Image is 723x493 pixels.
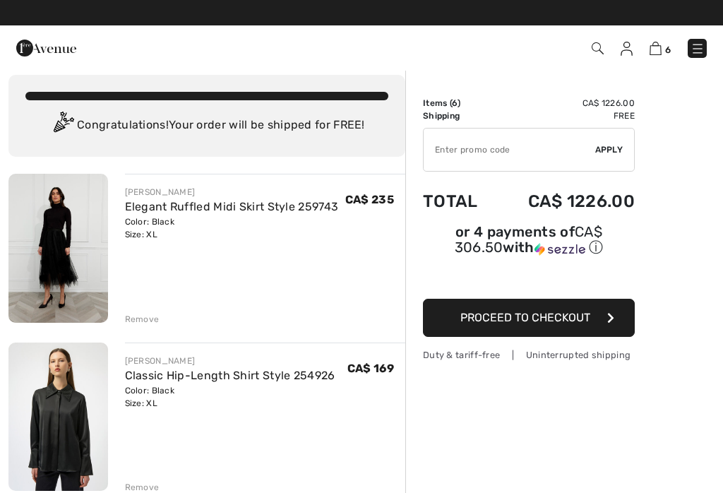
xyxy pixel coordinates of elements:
span: 6 [665,44,671,55]
td: Shipping [423,109,495,122]
div: Congratulations! Your order will be shipped for FREE! [25,112,388,140]
div: Color: Black Size: XL [125,215,339,241]
div: Color: Black Size: XL [125,384,335,410]
td: CA$ 1226.00 [495,97,635,109]
img: Search [592,42,604,54]
td: Total [423,177,495,225]
td: Free [495,109,635,122]
span: CA$ 235 [345,193,394,206]
td: CA$ 1226.00 [495,177,635,225]
button: Proceed to Checkout [423,299,635,337]
div: [PERSON_NAME] [125,186,339,198]
a: 6 [650,40,671,57]
td: Items ( ) [423,97,495,109]
img: Classic Hip-Length Shirt Style 254926 [8,343,108,491]
div: [PERSON_NAME] [125,355,335,367]
img: Shopping Bag [650,42,662,55]
img: 1ère Avenue [16,34,76,62]
div: or 4 payments ofCA$ 306.50withSezzle Click to learn more about Sezzle [423,225,635,262]
span: 6 [452,98,458,108]
span: CA$ 306.50 [455,223,602,256]
img: Congratulation2.svg [49,112,77,140]
input: Promo code [424,129,595,171]
a: 1ère Avenue [16,40,76,54]
a: Elegant Ruffled Midi Skirt Style 259743 [125,200,339,213]
span: CA$ 169 [347,362,394,375]
span: Apply [595,143,623,156]
div: Duty & tariff-free | Uninterrupted shipping [423,348,635,362]
img: Sezzle [534,243,585,256]
span: Proceed to Checkout [460,311,590,324]
div: or 4 payments of with [423,225,635,257]
a: Classic Hip-Length Shirt Style 254926 [125,369,335,382]
img: My Info [621,42,633,56]
div: Remove [125,313,160,326]
iframe: PayPal-paypal [423,262,635,294]
img: Elegant Ruffled Midi Skirt Style 259743 [8,174,108,323]
img: Menu [691,42,705,56]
